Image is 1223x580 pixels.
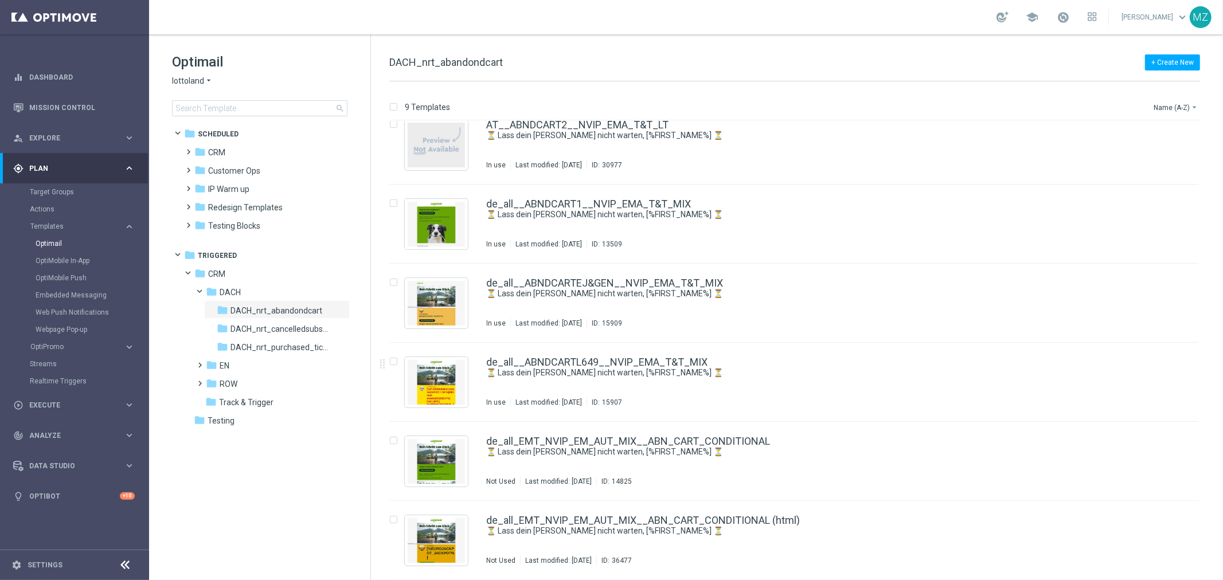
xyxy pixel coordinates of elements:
[30,201,148,218] div: Actions
[30,342,135,351] div: OptiPromo keyboard_arrow_right
[612,556,632,565] div: 36477
[30,183,148,201] div: Target Groups
[587,240,622,249] div: ID:
[29,402,124,409] span: Execute
[486,209,1124,220] a: ⏳ Lass dein [PERSON_NAME] nicht warten, [%FIRST_NAME%] ⏳
[486,526,1124,536] a: ⏳ Lass dein [PERSON_NAME] nicht warten, [%FIRST_NAME%] ⏳
[30,359,119,369] a: Streams
[13,133,124,143] div: Explore
[208,202,283,213] span: Redesign Templates
[13,133,24,143] i: person_search
[30,218,148,338] div: Templates
[194,164,206,176] i: folder
[511,398,587,407] div: Last modified: [DATE]
[13,461,124,471] div: Data Studio
[602,398,622,407] div: 15907
[13,73,135,82] button: equalizer Dashboard
[208,184,249,194] span: IP Warm up
[521,556,596,565] div: Last modified: [DATE]
[205,396,217,407] i: folder
[408,281,465,326] img: 15909.jpeg
[408,518,465,563] img: 36477.jpeg
[13,492,135,501] div: lightbulb Optibot +10
[29,62,135,92] a: Dashboard
[184,128,196,139] i: folder
[13,164,135,173] div: gps_fixed Plan keyboard_arrow_right
[486,515,800,526] a: de_all_EMT_NVIP_EM_AUT_MIX__ABN_CART_CONDITIONAL (html)
[511,160,587,170] div: Last modified: [DATE]
[335,104,345,113] span: search
[198,250,237,261] span: Triggered
[587,160,622,170] div: ID:
[30,222,135,231] button: Templates keyboard_arrow_right
[486,446,1124,457] a: ⏳ Lass dein [PERSON_NAME] nicht warten, [%FIRST_NAME%] ⏳
[36,256,119,265] a: OptiMobile In-App
[172,53,347,71] h1: Optimail
[602,160,622,170] div: 30977
[602,319,622,328] div: 15909
[13,72,24,83] i: equalizer
[13,62,135,92] div: Dashboard
[194,220,206,231] i: folder
[230,342,330,352] span: DACH_nrt_purchased_tickets
[124,399,135,410] i: keyboard_arrow_right
[378,185,1221,264] div: Press SPACE to select this row.
[124,460,135,471] i: keyboard_arrow_right
[36,308,119,317] a: Web Push Notifications
[13,92,135,123] div: Mission Control
[486,240,506,249] div: In use
[219,397,273,407] span: Track & Trigger
[13,431,135,440] button: track_changes Analyze keyboard_arrow_right
[208,166,260,176] span: Customer Ops
[11,560,22,570] i: settings
[36,235,148,252] div: Optimail
[1145,54,1200,70] button: + Create New
[124,163,135,174] i: keyboard_arrow_right
[486,278,723,288] a: de_all__ABNDCARTEJ&GEN__NVIP_EMA_T&T_MIX
[28,562,62,569] a: Settings
[378,343,1221,422] div: Press SPACE to select this row.
[217,304,228,316] i: folder
[13,134,135,143] button: person_search Explore keyboard_arrow_right
[36,252,148,269] div: OptiMobile In-App
[1190,103,1199,112] i: arrow_drop_down
[13,430,24,441] i: track_changes
[194,414,205,426] i: folder
[378,264,1221,343] div: Press SPACE to select this row.
[13,461,135,471] button: Data Studio keyboard_arrow_right
[408,202,465,246] img: 13509.jpeg
[29,92,135,123] a: Mission Control
[230,324,330,334] span: DACH_nrt_cancelledsubscription
[217,341,228,352] i: folder
[124,342,135,352] i: keyboard_arrow_right
[486,288,1124,299] a: ⏳ Lass dein [PERSON_NAME] nicht warten, [%FIRST_NAME%] ⏳
[30,343,124,350] div: OptiPromo
[486,357,708,367] a: de_all__ABNDCARTL649__NVIP_EMA_T&T_MIX
[230,305,322,316] span: DACH_nrt_abandondcart
[184,249,196,261] i: folder
[1026,11,1038,23] span: school
[194,201,206,213] i: folder
[208,147,225,158] span: CRM
[486,209,1151,220] div: ⏳ Lass dein Glück nicht warten, [%FIRST_NAME%] ⏳
[13,481,135,511] div: Optibot
[486,367,1151,378] div: ⏳ Lass dein Glück nicht warten, [%FIRST_NAME%] ⏳
[220,379,237,389] span: ROW
[13,163,124,174] div: Plan
[29,463,124,469] span: Data Studio
[217,323,228,334] i: folder
[486,556,515,565] div: Not Used
[612,477,632,486] div: 14825
[29,481,120,511] a: Optibot
[1152,100,1200,114] button: Name (A-Z)arrow_drop_down
[194,268,206,279] i: folder
[206,378,217,389] i: folder
[511,319,587,328] div: Last modified: [DATE]
[13,103,135,112] button: Mission Control
[120,492,135,500] div: +10
[13,430,124,441] div: Analyze
[30,223,112,230] span: Templates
